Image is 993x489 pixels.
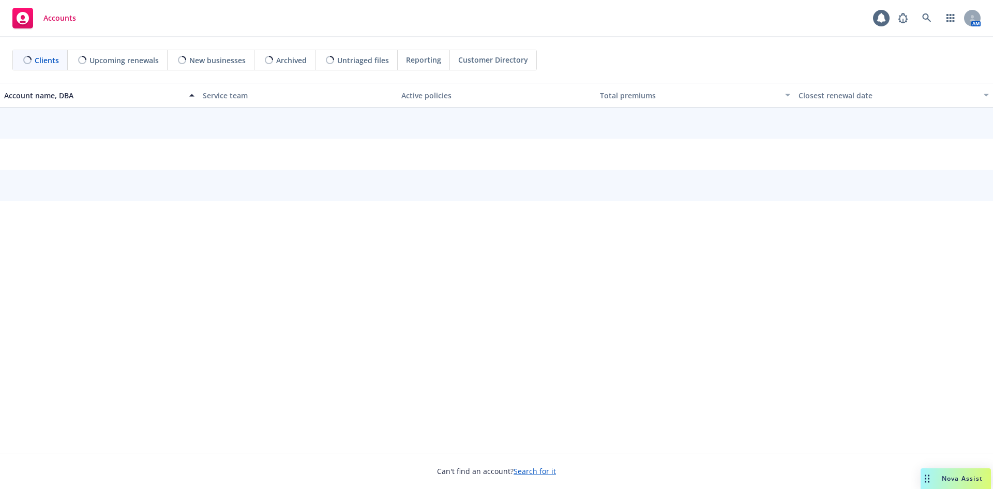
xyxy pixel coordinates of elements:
a: Accounts [8,4,80,33]
button: Service team [199,83,397,108]
div: Service team [203,90,393,101]
a: Search for it [514,466,556,476]
span: Clients [35,55,59,66]
div: Account name, DBA [4,90,183,101]
span: New businesses [189,55,246,66]
button: Total premiums [596,83,794,108]
div: Closest renewal date [799,90,977,101]
a: Search [916,8,937,28]
button: Nova Assist [921,468,991,489]
a: Switch app [940,8,961,28]
button: Closest renewal date [794,83,993,108]
button: Active policies [397,83,596,108]
div: Total premiums [600,90,779,101]
span: Archived [276,55,307,66]
span: Nova Assist [942,474,983,483]
span: Can't find an account? [437,466,556,477]
div: Drag to move [921,468,934,489]
div: Active policies [401,90,592,101]
span: Accounts [43,14,76,22]
span: Untriaged files [337,55,389,66]
span: Customer Directory [458,54,528,65]
a: Report a Bug [893,8,913,28]
span: Upcoming renewals [89,55,159,66]
span: Reporting [406,54,441,65]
